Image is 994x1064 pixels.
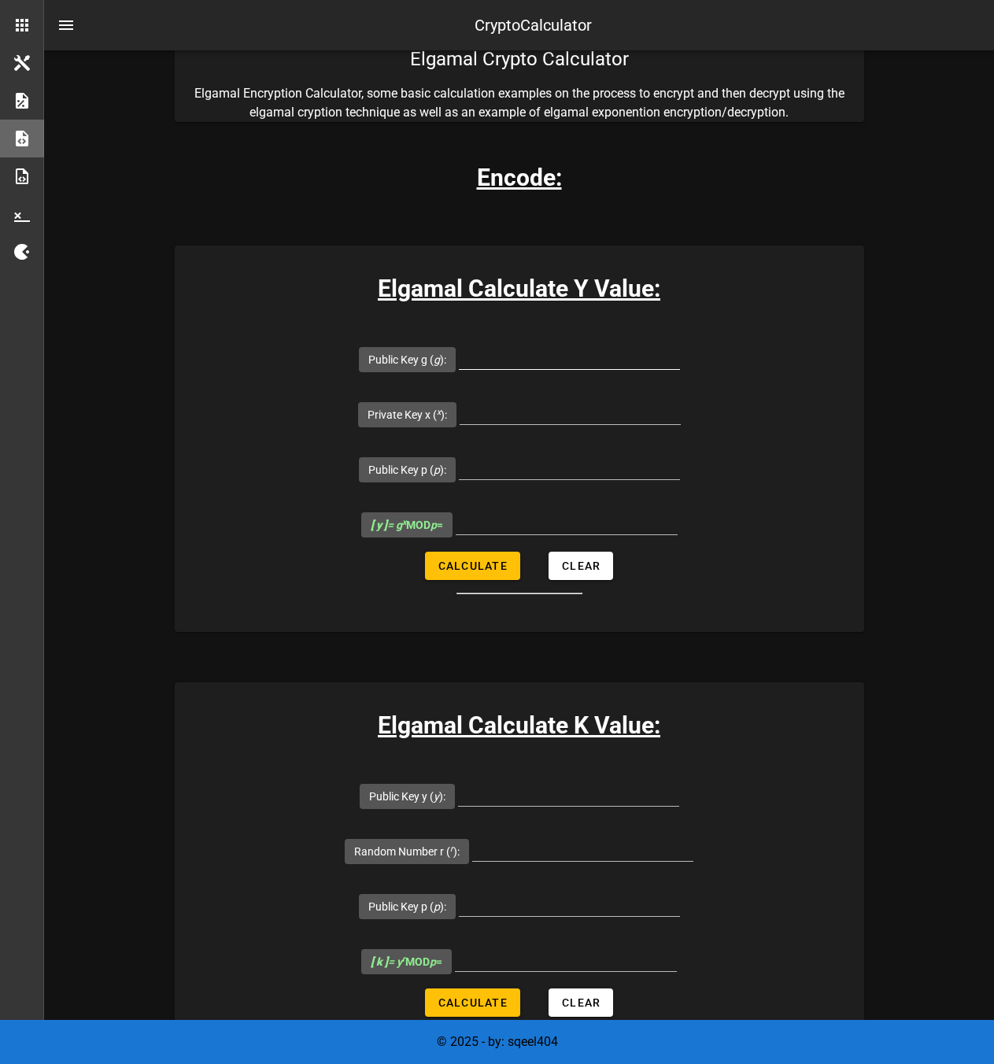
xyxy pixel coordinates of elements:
sup: x [402,517,406,527]
i: p [434,900,440,913]
button: nav-menu-toggle [47,6,85,44]
div: CryptoCalculator [475,13,592,37]
button: Clear [549,552,613,580]
span: © 2025 - by: sqeel404 [437,1034,558,1049]
sup: r [402,954,405,964]
label: Public Key p ( ): [368,899,446,914]
label: Private Key x ( ): [368,407,447,423]
i: p [434,464,440,476]
label: Public Key g ( ): [368,352,446,368]
span: Clear [561,560,600,572]
sup: r [450,844,453,854]
label: Public Key p ( ): [368,462,446,478]
i: = g [371,519,406,531]
label: Public Key y ( ): [369,789,445,804]
div: Elgamal Crypto Calculator [175,34,864,84]
h3: Elgamal Calculate Y Value: [175,271,864,306]
i: y [434,790,439,803]
button: Calculate [425,552,520,580]
p: Elgamal Encryption Calculator, some basic calculation examples on the process to encrypt and then... [175,84,864,122]
span: Calculate [438,996,508,1009]
sup: x [437,407,441,417]
i: p [430,519,437,531]
i: g [434,353,440,366]
h3: Encode: [477,160,562,195]
span: Calculate [438,560,508,572]
b: [ y ] [371,519,387,531]
button: Calculate [425,988,520,1017]
span: Clear [561,996,600,1009]
span: MOD = [371,519,443,531]
button: Clear [549,988,613,1017]
b: [ k ] [371,955,388,968]
i: = y [371,955,405,968]
i: p [430,955,436,968]
label: Random Number r ( ): [354,844,460,859]
h3: Elgamal Calculate K Value: [175,707,864,743]
span: MOD = [371,955,442,968]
